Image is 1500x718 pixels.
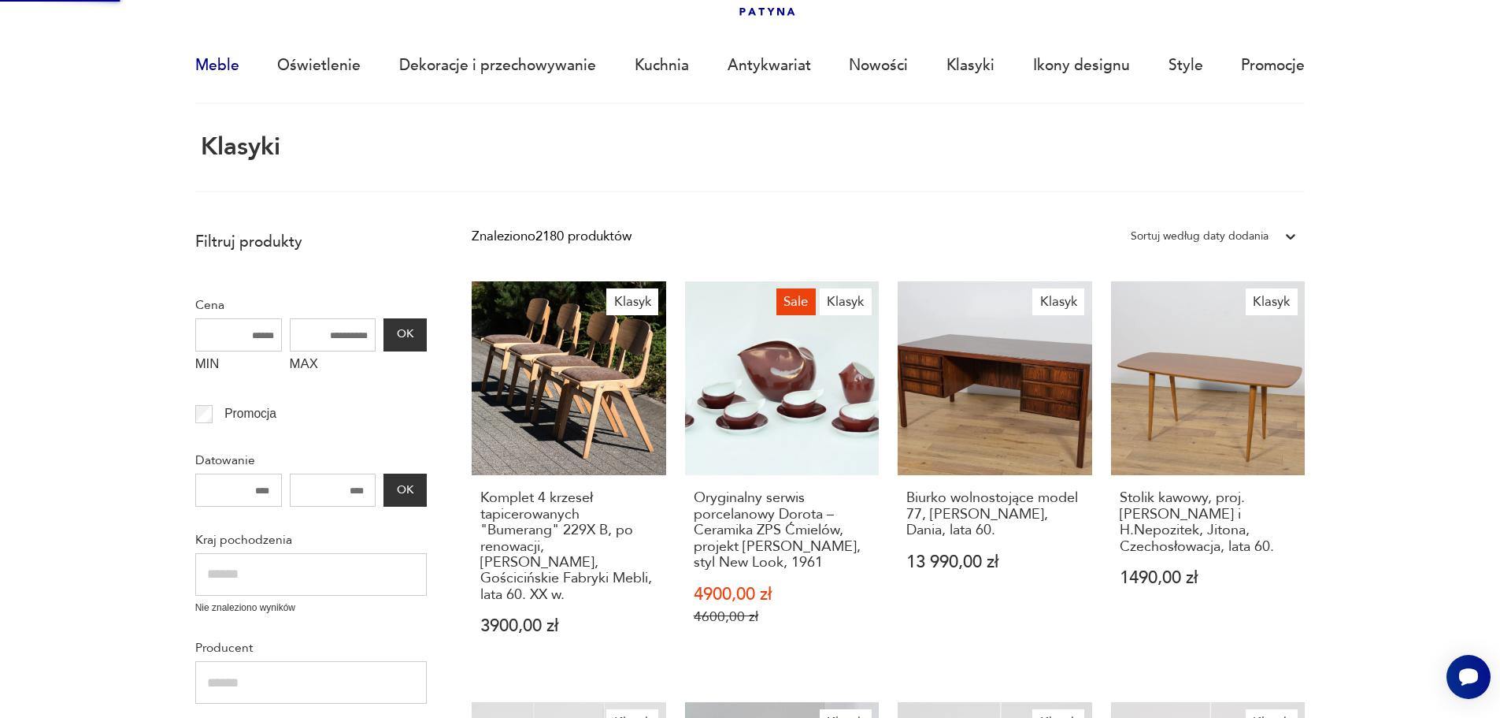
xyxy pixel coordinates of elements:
[1131,226,1269,247] div: Sortuj według daty dodania
[195,295,427,315] p: Cena
[472,226,631,247] div: Znaleziono 2180 produktów
[694,490,871,571] h3: Oryginalny serwis porcelanowy Dorota – Ceramika ZPS Ćmielów, projekt [PERSON_NAME], styl New Look...
[946,29,994,102] a: Klasyki
[1120,570,1297,586] p: 1490,00 zł
[1241,29,1305,102] a: Promocje
[195,134,280,161] h1: Klasyki
[195,601,427,616] p: Nie znaleziono wyników
[849,29,908,102] a: Nowości
[383,474,426,507] button: OK
[195,352,282,381] label: MIN
[906,554,1083,571] p: 13 990,00 zł
[195,29,239,102] a: Meble
[1169,29,1203,102] a: Style
[728,29,811,102] a: Antykwariat
[290,352,376,381] label: MAX
[277,29,361,102] a: Oświetlenie
[224,404,276,424] p: Promocja
[480,490,657,603] h3: Komplet 4 krzeseł tapicerowanych "Bumerang" 229X B, po renowacji, [PERSON_NAME], Gościcińskie Fab...
[480,618,657,634] p: 3900,00 zł
[1120,490,1297,555] h3: Stolik kawowy, proj. [PERSON_NAME] i H.Nepozitek, Jitona, Czechosłowacja, lata 60.
[399,29,596,102] a: Dekoracje i przechowywanie
[1111,281,1306,672] a: KlasykStolik kawowy, proj. B. Landsman i H.Nepozitek, Jitona, Czechosłowacja, lata 60.Stolik kawo...
[195,530,427,550] p: Kraj pochodzenia
[195,638,427,658] p: Producent
[898,281,1092,672] a: KlasykBiurko wolnostojące model 77, Omann Jun, Dania, lata 60.Biurko wolnostojące model 77, [PERS...
[1446,655,1491,699] iframe: Smartsupp widget button
[685,281,880,672] a: SaleKlasykOryginalny serwis porcelanowy Dorota – Ceramika ZPS Ćmielów, projekt Lubomir Tomaszewsk...
[472,281,666,672] a: KlasykKomplet 4 krzeseł tapicerowanych "Bumerang" 229X B, po renowacji, R.Kulm, Gościcińskie Fabr...
[195,232,427,252] p: Filtruj produkty
[694,608,871,625] p: 4600,00 zł
[694,586,871,603] p: 4900,00 zł
[635,29,689,102] a: Kuchnia
[195,450,427,471] p: Datowanie
[906,490,1083,538] h3: Biurko wolnostojące model 77, [PERSON_NAME], Dania, lata 60.
[1033,29,1130,102] a: Ikony designu
[383,318,426,352] button: OK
